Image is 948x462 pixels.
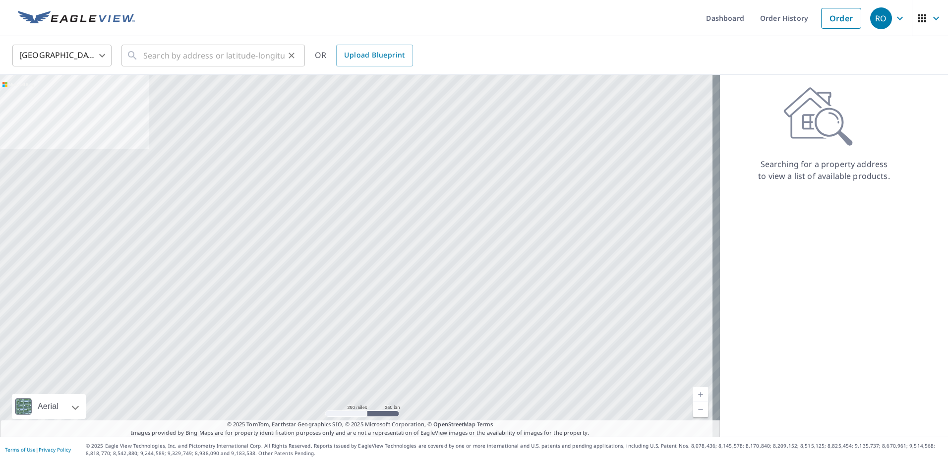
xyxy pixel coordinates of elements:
input: Search by address or latitude-longitude [143,42,285,69]
span: © 2025 TomTom, Earthstar Geographics SIO, © 2025 Microsoft Corporation, © [227,420,493,429]
span: Upload Blueprint [344,49,405,61]
p: | [5,447,71,453]
a: Terms of Use [5,446,36,453]
a: Order [821,8,861,29]
button: Clear [285,49,298,62]
a: Upload Blueprint [336,45,413,66]
img: EV Logo [18,11,135,26]
p: Searching for a property address to view a list of available products. [758,158,890,182]
div: RO [870,7,892,29]
a: Privacy Policy [39,446,71,453]
p: © 2025 Eagle View Technologies, Inc. and Pictometry International Corp. All Rights Reserved. Repo... [86,442,943,457]
a: Current Level 5, Zoom In [693,387,708,402]
a: Terms [477,420,493,428]
a: Current Level 5, Zoom Out [693,402,708,417]
div: Aerial [35,394,61,419]
div: Aerial [12,394,86,419]
a: OpenStreetMap [433,420,475,428]
div: [GEOGRAPHIC_DATA] [12,42,112,69]
div: OR [315,45,413,66]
